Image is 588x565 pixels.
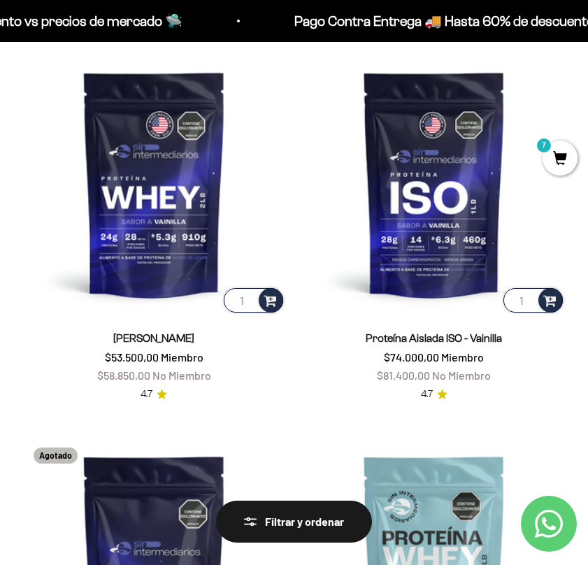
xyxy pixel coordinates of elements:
[432,369,491,382] span: No Miembro
[141,387,167,402] a: 4.74.7 de 5.0 estrellas
[113,332,194,344] a: [PERSON_NAME]
[161,350,203,364] span: Miembro
[216,501,372,543] button: Filtrar y ordenar
[141,387,152,402] span: 4.7
[536,137,552,154] mark: 7
[366,332,502,344] a: Proteína Aislada ISO - Vainilla
[441,350,484,364] span: Miembro
[105,350,159,364] span: $53.500,00
[152,369,211,382] span: No Miembro
[97,369,150,382] span: $58.850,00
[543,152,578,167] a: 7
[421,387,447,402] a: 4.74.7 de 5.0 estrellas
[384,350,439,364] span: $74.000,00
[421,387,433,402] span: 4.7
[377,369,430,382] span: $81.400,00
[244,513,344,531] div: Filtrar y ordenar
